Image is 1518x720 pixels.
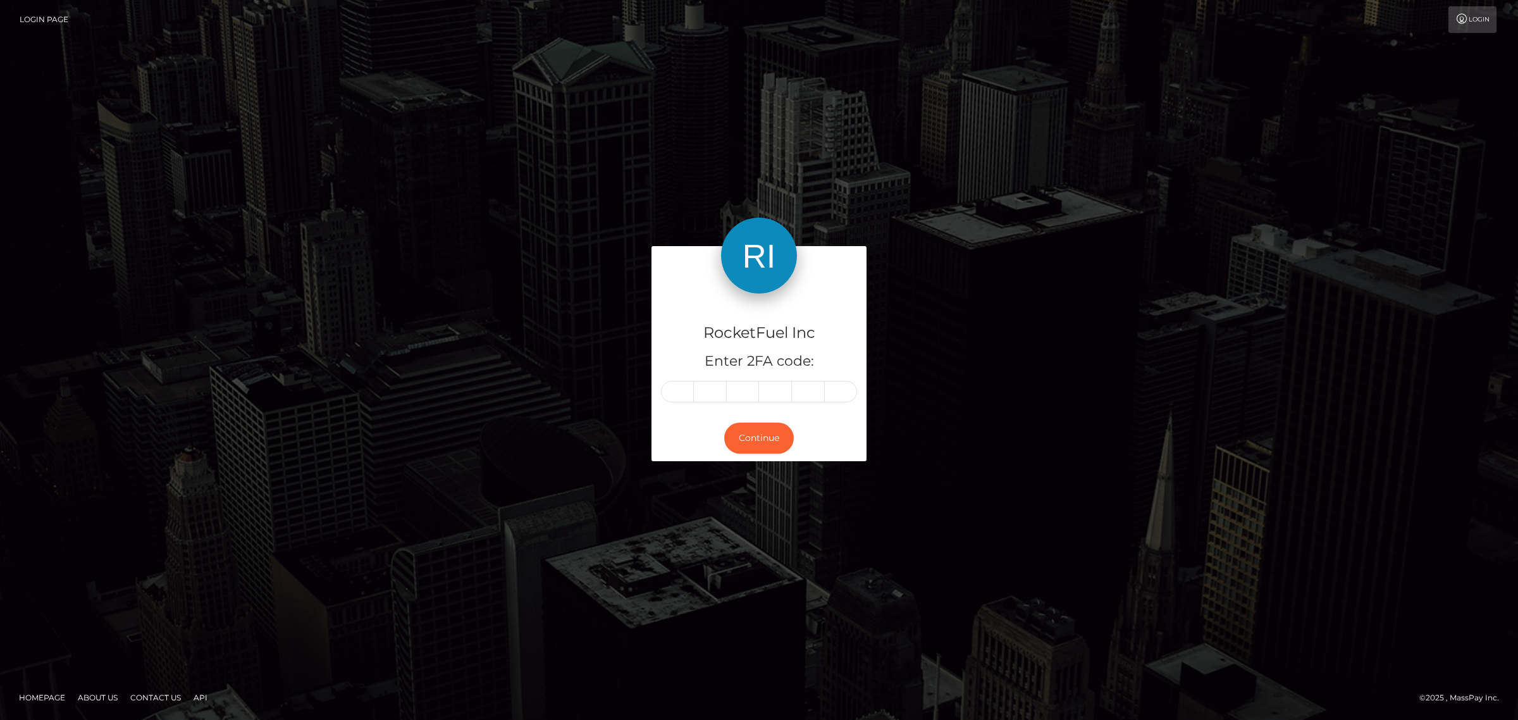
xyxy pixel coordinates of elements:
img: RocketFuel Inc [721,218,797,294]
a: Login [1448,6,1496,33]
a: API [188,688,213,707]
a: Contact Us [125,688,186,707]
a: Homepage [14,688,70,707]
a: About Us [73,688,123,707]
div: © 2025 , MassPay Inc. [1419,691,1509,705]
h5: Enter 2FA code: [661,352,857,371]
button: Continue [724,423,794,454]
h4: RocketFuel Inc [661,322,857,344]
a: Login Page [20,6,68,33]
